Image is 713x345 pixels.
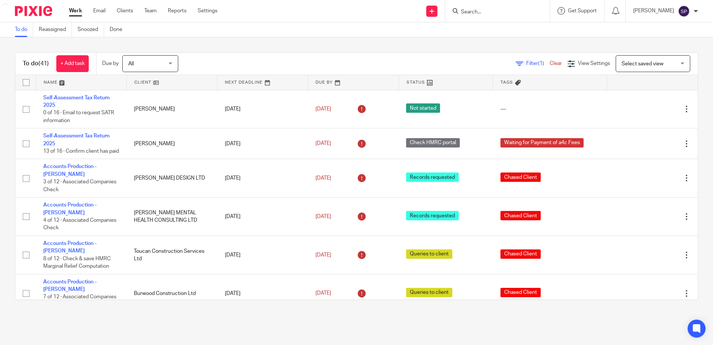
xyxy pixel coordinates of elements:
[315,252,331,258] span: [DATE]
[78,22,104,37] a: Snoozed
[406,172,459,182] span: Records requested
[406,288,452,297] span: Queries to client
[39,22,72,37] a: Reassigned
[38,60,49,66] span: (41)
[500,138,584,147] span: Waiting for Payment of a4c Fees
[217,159,308,198] td: [DATE]
[500,172,541,182] span: Chased Client
[315,291,331,296] span: [DATE]
[406,249,452,259] span: Queries to client
[43,110,114,123] span: 0 of 16 · Email to request SATR information
[315,214,331,219] span: [DATE]
[43,279,97,292] a: Accounts Production - [PERSON_NAME]
[217,128,308,159] td: [DATE]
[43,133,110,146] a: Self-Assessment Tax Return 2025
[460,9,527,16] input: Search
[43,241,97,254] a: Accounts Production - [PERSON_NAME]
[315,141,331,146] span: [DATE]
[126,198,217,236] td: [PERSON_NAME] MENTAL HEALTH CONSULTING LTD
[144,7,157,15] a: Team
[633,7,674,15] p: [PERSON_NAME]
[217,198,308,236] td: [DATE]
[538,61,544,66] span: (1)
[15,22,33,37] a: To do
[23,60,49,68] h1: To do
[406,211,459,220] span: Records requested
[578,61,610,66] span: View Settings
[500,80,513,84] span: Tags
[43,95,110,108] a: Self-Assessment Tax Return 2025
[622,61,663,66] span: Select saved view
[126,236,217,274] td: Toucan Construction Services Ltd
[93,7,106,15] a: Email
[43,295,116,308] span: 7 of 12 · Associated Companies Check
[102,60,119,67] p: Due by
[126,159,217,198] td: [PERSON_NAME] DESIGN LTD
[678,5,690,17] img: svg%3E
[217,274,308,313] td: [DATE]
[500,288,541,297] span: Chased Client
[43,149,119,154] span: 13 of 16 · Confirm client has paid
[500,105,600,113] div: ---
[406,138,460,147] span: Check HMRC portal
[406,103,440,113] span: Not started
[126,90,217,128] td: [PERSON_NAME]
[43,256,111,269] span: 8 of 12 · Check & save HMRC Marginal Relief Computation
[217,236,308,274] td: [DATE]
[168,7,186,15] a: Reports
[315,106,331,112] span: [DATE]
[126,128,217,159] td: [PERSON_NAME]
[550,61,562,66] a: Clear
[217,90,308,128] td: [DATE]
[56,55,89,72] a: + Add task
[43,218,116,231] span: 4 of 12 · Associated Companies Check
[126,274,217,313] td: Burwood Construction Ltd
[117,7,133,15] a: Clients
[568,8,597,13] span: Get Support
[43,202,97,215] a: Accounts Production - [PERSON_NAME]
[500,249,541,259] span: Chased Client
[198,7,217,15] a: Settings
[43,179,116,192] span: 3 of 12 · Associated Companies Check
[128,61,134,66] span: All
[500,211,541,220] span: Chased Client
[69,7,82,15] a: Work
[15,6,52,16] img: Pixie
[315,175,331,181] span: [DATE]
[526,61,550,66] span: Filter
[110,22,128,37] a: Done
[43,164,97,177] a: Accounts Production - [PERSON_NAME]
